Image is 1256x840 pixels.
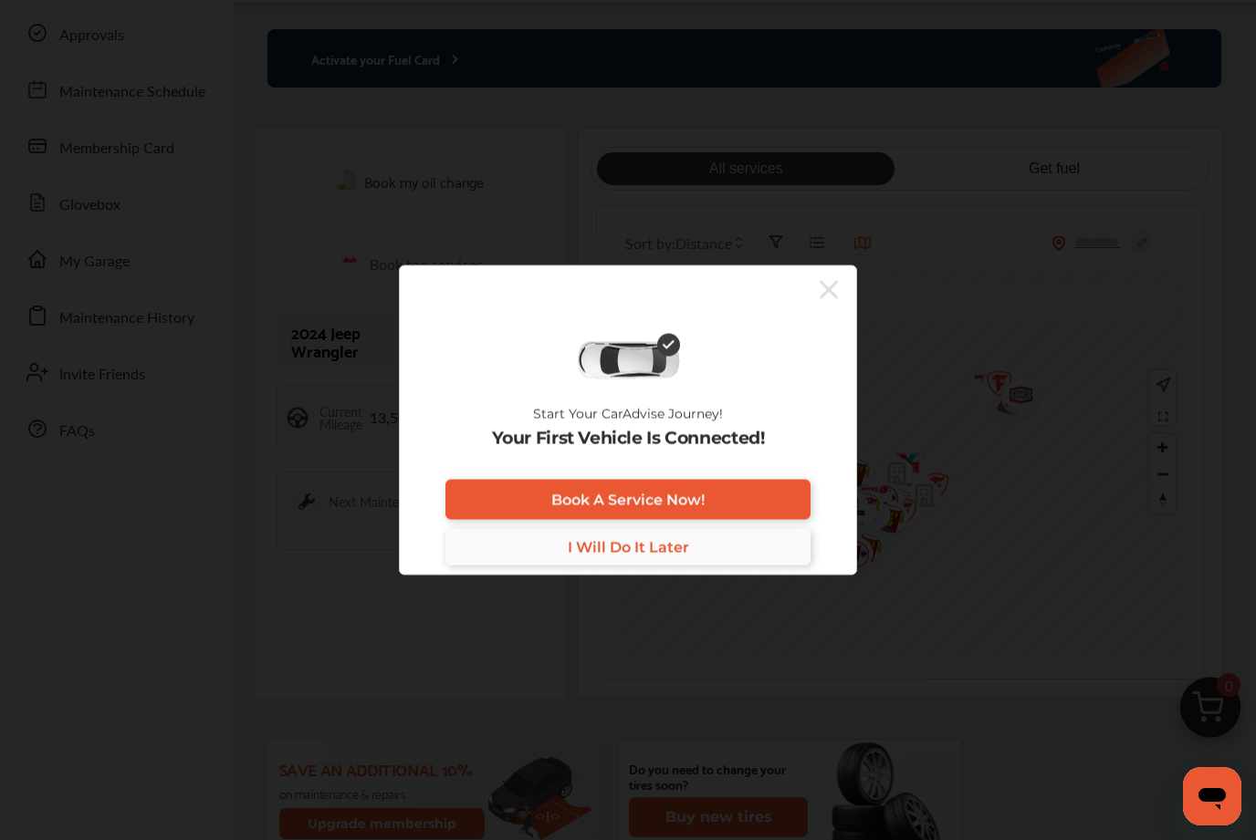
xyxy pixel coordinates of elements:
p: Start Your CarAdvise Journey! [533,407,723,421]
span: I Will Do It Later [568,538,689,555]
span: Book A Service Now! [551,491,705,508]
img: check-icon.521c8815.svg [657,334,680,357]
a: Book A Service Now! [445,480,811,520]
a: I Will Do It Later [445,529,811,565]
img: diagnose-vehicle.c84bcb0a.svg [576,340,680,380]
iframe: Button to launch messaging window [1183,767,1241,825]
p: Your First Vehicle Is Connected! [492,429,765,449]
